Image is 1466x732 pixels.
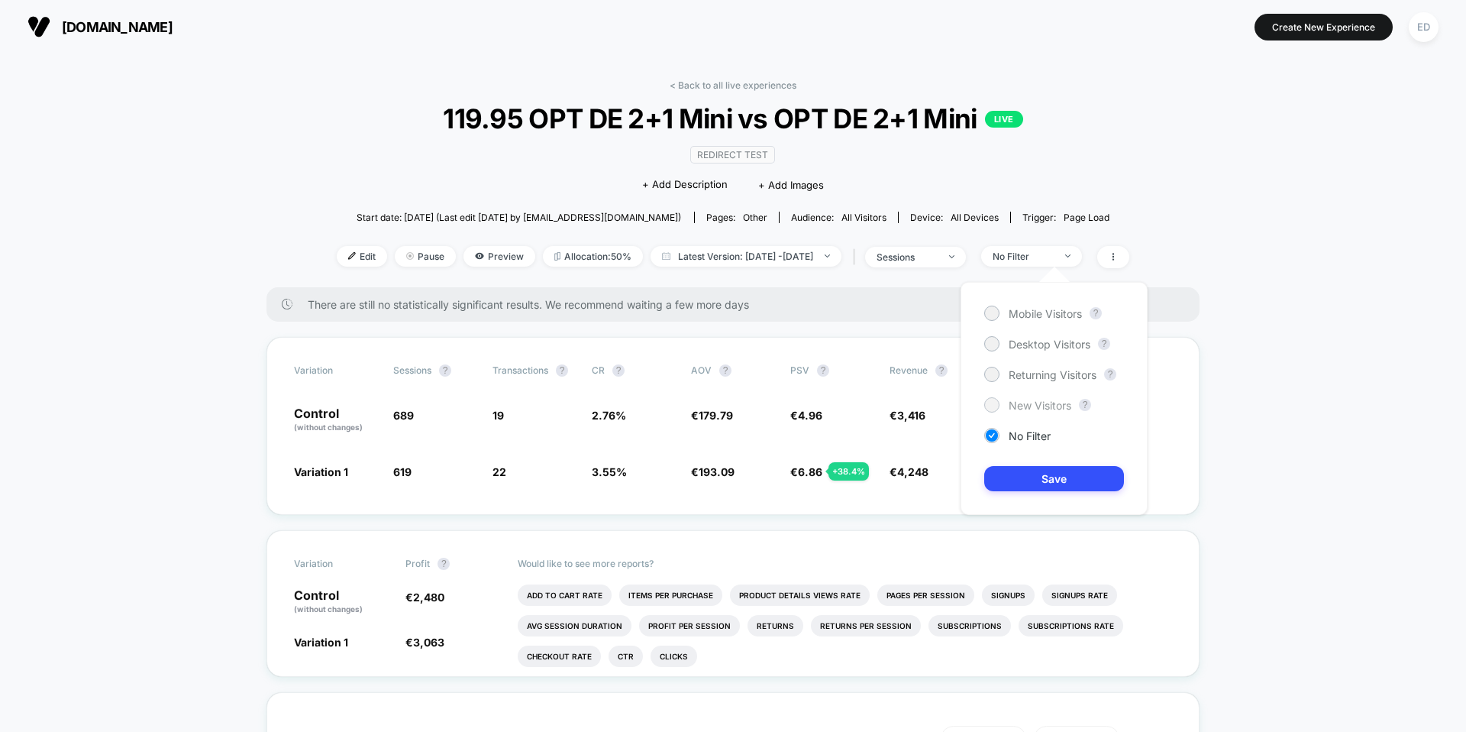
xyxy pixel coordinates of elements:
span: Redirect Test [690,146,775,164]
span: € [691,409,733,422]
span: | [849,246,865,268]
p: LIVE [985,111,1023,128]
span: Allocation: 50% [543,246,643,267]
span: Edit [337,246,387,267]
span: Variation 1 [294,636,348,649]
span: Start date: [DATE] (Last edit [DATE] by [EMAIL_ADDRESS][DOMAIN_NAME]) [357,212,681,223]
span: 2,480 [413,591,444,604]
li: Subscriptions Rate [1019,615,1123,636]
li: Returns [748,615,803,636]
span: [DOMAIN_NAME] [62,19,173,35]
span: Page Load [1064,212,1109,223]
span: Desktop Visitors [1009,338,1090,351]
span: 2.76 % [592,409,626,422]
a: < Back to all live experiences [670,79,796,91]
li: Add To Cart Rate [518,585,612,606]
span: 689 [393,409,414,422]
button: ? [935,364,948,377]
img: end [1065,254,1070,257]
span: € [691,465,735,478]
span: PSV [790,364,809,376]
li: Items Per Purchase [619,585,722,606]
img: end [406,252,414,260]
span: Pause [395,246,456,267]
p: Would like to see more reports? [518,558,1173,569]
div: + 38.4 % [828,462,869,481]
span: 4.96 [798,409,822,422]
li: Product Details Views Rate [730,585,870,606]
li: Signups [982,585,1035,606]
button: ? [1104,368,1116,381]
span: AOV [691,364,712,376]
li: Checkout Rate [518,646,601,667]
span: Latest Version: [DATE] - [DATE] [651,246,841,267]
button: Create New Experience [1254,14,1393,40]
span: 193.09 [699,465,735,478]
span: 179.79 [699,409,733,422]
button: ? [1090,307,1102,319]
span: Profit [405,558,430,569]
button: ? [719,364,731,377]
span: € [405,636,444,649]
img: rebalance [554,252,560,261]
span: (without changes) [294,604,363,614]
li: Pages Per Session [877,585,974,606]
span: € [890,465,928,478]
span: 3.55 % [592,465,627,478]
li: Profit Per Session [639,615,740,636]
button: ? [817,364,829,377]
button: ED [1404,11,1443,43]
img: end [949,255,954,258]
button: ? [556,364,568,377]
span: other [743,212,767,223]
span: 19 [492,409,504,422]
span: Preview [463,246,535,267]
button: ? [439,364,451,377]
p: Control [294,407,378,433]
button: Save [984,466,1124,491]
span: Variation [294,364,378,377]
span: Mobile Visitors [1009,307,1082,320]
span: Returning Visitors [1009,368,1096,381]
button: ? [438,558,450,570]
li: Clicks [651,646,697,667]
span: All Visitors [841,212,886,223]
li: Subscriptions [928,615,1011,636]
span: 3,416 [897,409,925,422]
div: No Filter [993,251,1054,262]
span: € [790,465,822,478]
li: Signups Rate [1042,585,1117,606]
div: ED [1409,12,1439,42]
span: Variation [294,558,378,570]
span: There are still no statistically significant results. We recommend waiting a few more days [308,298,1169,311]
span: € [790,409,822,422]
p: Control [294,589,390,615]
span: No Filter [1009,429,1051,442]
button: ? [1079,399,1091,411]
button: ? [1098,338,1110,350]
span: + Add Images [758,179,824,191]
div: sessions [877,251,938,263]
span: 3,063 [413,636,444,649]
button: ? [612,364,625,377]
img: Visually logo [27,15,50,38]
span: 4,248 [897,465,928,478]
li: Avg Session Duration [518,615,631,636]
span: 6.86 [798,465,822,478]
span: Revenue [890,364,928,376]
span: all devices [951,212,999,223]
span: New Visitors [1009,399,1071,412]
span: € [890,409,925,422]
span: 619 [393,465,412,478]
img: end [825,254,830,257]
div: Audience: [791,212,886,223]
img: edit [348,252,356,260]
span: Device: [898,212,1010,223]
img: calendar [662,252,670,260]
span: + Add Description [642,177,728,193]
div: Pages: [706,212,767,223]
span: Variation 1 [294,465,348,478]
span: 22 [492,465,506,478]
span: Sessions [393,364,431,376]
span: € [405,591,444,604]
